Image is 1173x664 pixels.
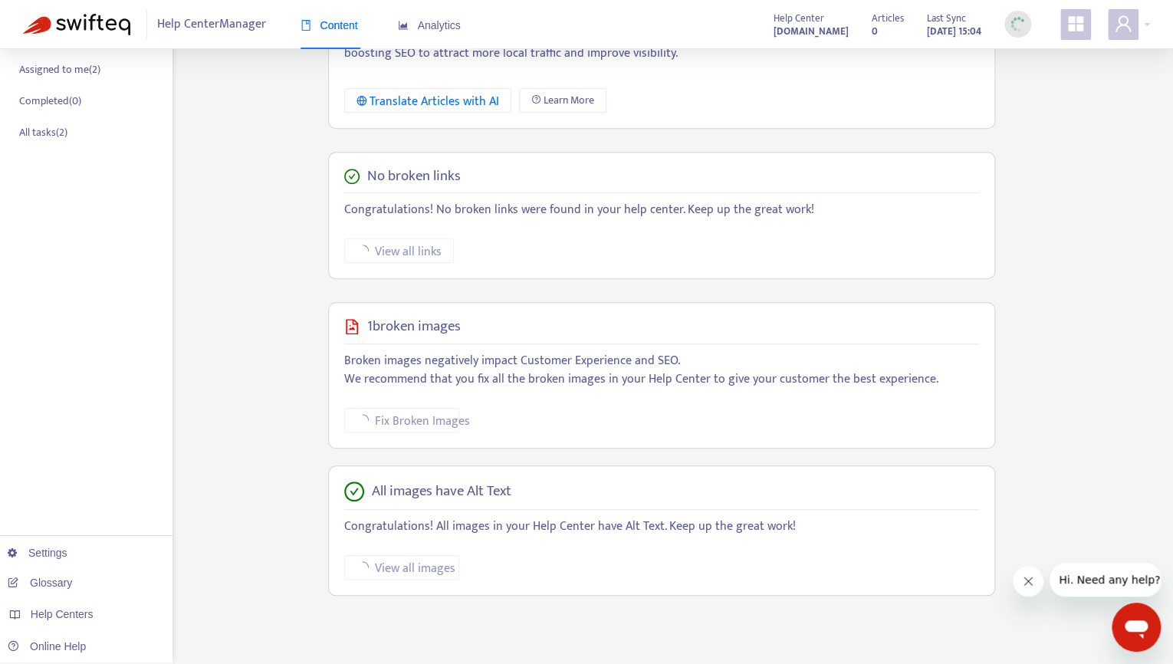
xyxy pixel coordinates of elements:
[372,483,511,501] h5: All images have Alt Text
[19,93,81,109] p: Completed ( 0 )
[519,88,606,113] a: Learn More
[19,61,100,77] p: Assigned to me ( 2 )
[356,92,500,111] div: Translate Articles with AI
[1008,15,1027,34] img: sync_loading.0b5143dde30e3a21642e.gif
[344,319,360,334] span: file-image
[872,10,904,27] span: Articles
[344,518,979,536] p: Congratulations! All images in your Help Center have Alt Text. Keep up the great work!
[356,560,370,574] span: loading
[544,92,594,109] span: Learn More
[774,23,849,40] strong: [DOMAIN_NAME]
[367,318,461,336] h5: 1 broken images
[23,14,130,35] img: Swifteq
[8,547,67,559] a: Settings
[1112,603,1161,652] iframe: Button to launch messaging window
[344,352,979,389] p: Broken images negatively impact Customer Experience and SEO. We recommend that you fix all the br...
[8,640,86,652] a: Online Help
[872,23,878,40] strong: 0
[774,10,824,27] span: Help Center
[398,19,461,31] span: Analytics
[344,238,454,263] button: View all links
[1066,15,1085,33] span: appstore
[344,26,979,63] p: Localizing your help center improves customer satisfaction by providing support in their preferre...
[375,242,442,261] span: View all links
[344,88,512,113] button: Translate Articles with AI
[375,559,455,578] span: View all images
[927,10,966,27] span: Last Sync
[927,23,981,40] strong: [DATE] 15:04
[344,169,360,184] span: check-circle
[344,408,459,432] button: Fix Broken Images
[774,22,849,40] a: [DOMAIN_NAME]
[398,20,409,31] span: area-chart
[19,124,67,140] p: All tasks ( 2 )
[301,19,358,31] span: Content
[344,201,979,219] p: Congratulations! No broken links were found in your help center. Keep up the great work!
[344,482,364,501] span: check-circle
[356,244,370,258] span: loading
[1050,563,1161,597] iframe: Message from company
[31,608,94,620] span: Help Centers
[1114,15,1132,33] span: user
[367,168,461,186] h5: No broken links
[157,10,266,39] span: Help Center Manager
[344,555,459,580] button: View all images
[356,413,370,427] span: loading
[1013,566,1043,597] iframe: Close message
[375,412,470,431] span: Fix Broken Images
[8,577,72,589] a: Glossary
[301,20,311,31] span: book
